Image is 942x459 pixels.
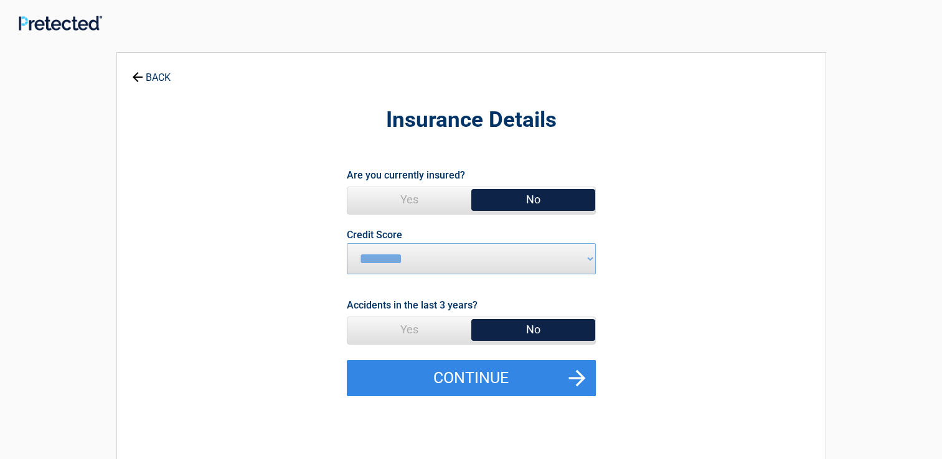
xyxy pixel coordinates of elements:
[130,61,173,83] a: BACK
[471,187,595,212] span: No
[19,16,102,30] img: Main Logo
[347,230,402,240] label: Credit Score
[347,167,465,183] label: Are you currently insured?
[471,317,595,342] span: No
[347,317,471,342] span: Yes
[347,297,478,313] label: Accidents in the last 3 years?
[347,360,596,396] button: Continue
[186,106,757,135] h2: Insurance Details
[347,187,471,212] span: Yes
